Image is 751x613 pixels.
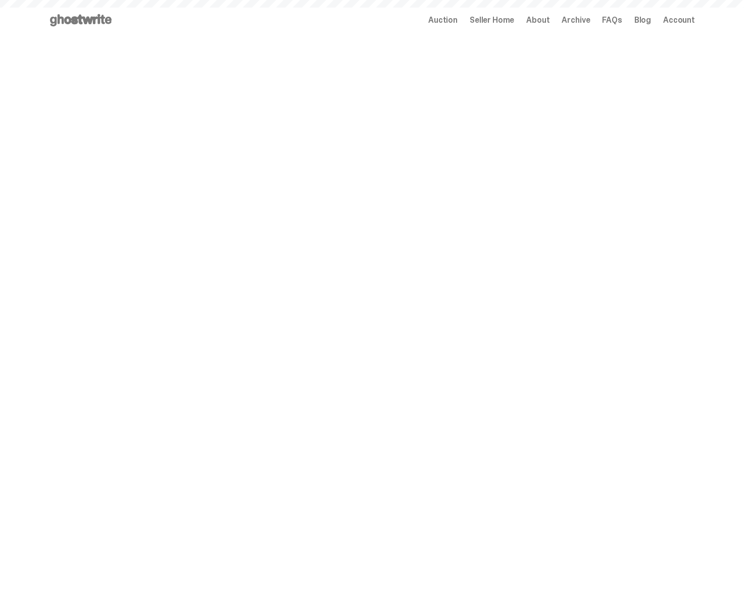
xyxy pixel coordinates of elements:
[562,16,590,24] a: Archive
[526,16,549,24] a: About
[634,16,651,24] a: Blog
[602,16,622,24] a: FAQs
[428,16,458,24] a: Auction
[470,16,514,24] a: Seller Home
[663,16,695,24] a: Account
